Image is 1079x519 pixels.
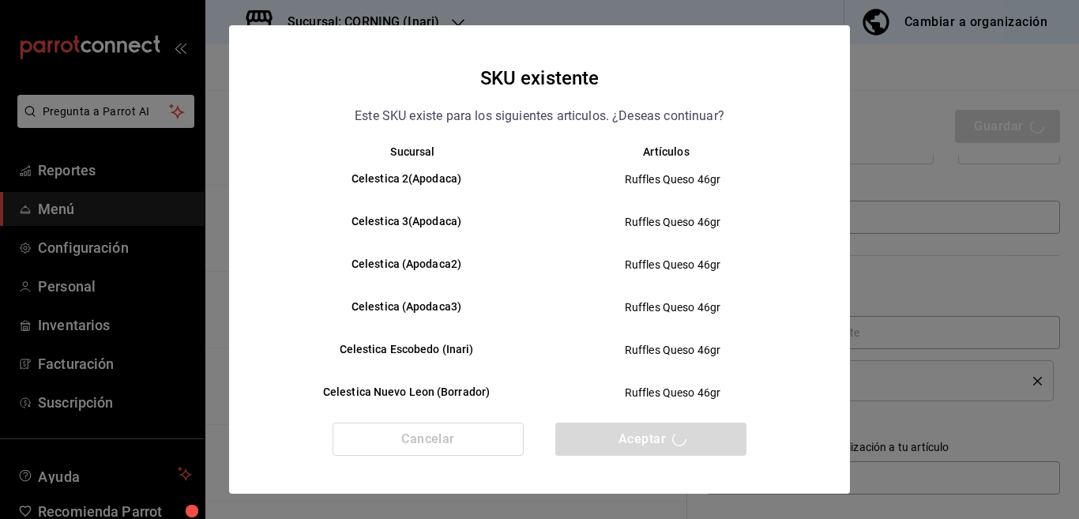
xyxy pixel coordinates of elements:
[553,214,792,230] span: Ruffles Queso 46gr
[355,106,724,126] p: Este SKU existe para los siguientes articulos. ¿Deseas continuar?
[286,213,527,231] h6: Celestica 3(Apodaca)
[539,145,818,158] th: Artículos
[553,342,792,358] span: Ruffles Queso 46gr
[553,257,792,273] span: Ruffles Queso 46gr
[286,341,527,359] h6: Celestica Escobedo (Inari)
[286,256,527,273] h6: Celestica (Apodaca2)
[286,171,527,188] h6: Celestica 2(Apodaca)
[553,171,792,187] span: Ruffles Queso 46gr
[286,299,527,316] h6: Celestica (Apodaca3)
[553,299,792,315] span: Ruffles Queso 46gr
[261,145,539,158] th: Sucursal
[480,63,600,93] h4: SKU existente
[553,385,792,401] span: Ruffles Queso 46gr
[286,384,527,401] h6: Celestica Nuevo Leon (Borrador)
